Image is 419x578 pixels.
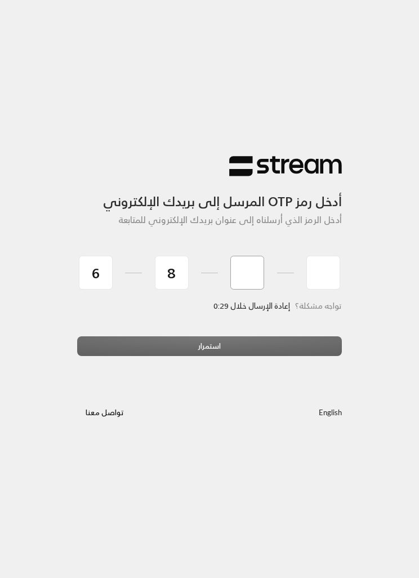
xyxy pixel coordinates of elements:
[295,299,342,313] span: تواجه مشكلة؟
[319,403,342,423] a: English
[229,155,342,177] img: Stream Logo
[214,299,290,313] span: إعادة الإرسال خلال 0:29
[77,406,132,419] a: تواصل معنا
[77,403,132,423] button: تواصل معنا
[77,215,342,225] h5: أدخل الرمز الذي أرسلناه إلى عنوان بريدك الإلكتروني للمتابعة
[77,177,342,210] h3: أدخل رمز OTP المرسل إلى بريدك الإلكتروني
